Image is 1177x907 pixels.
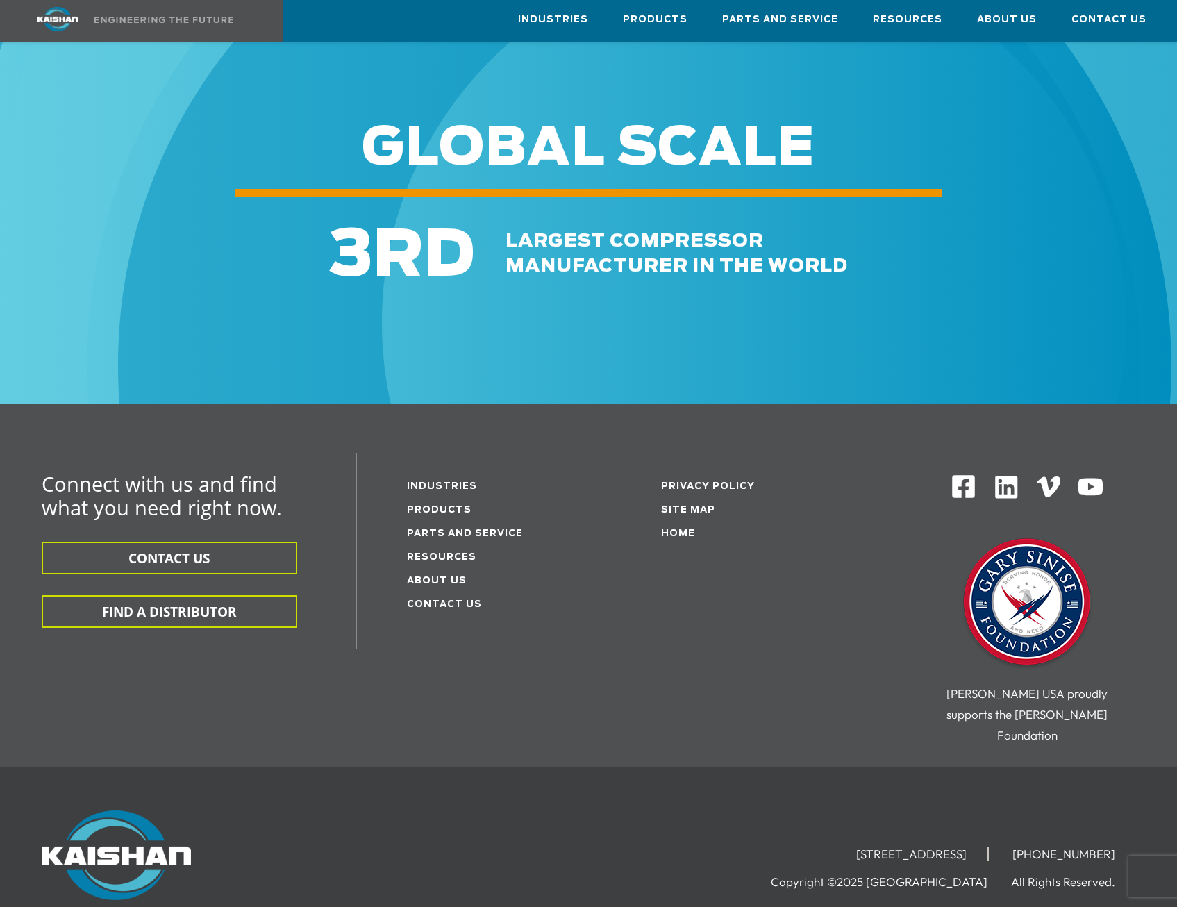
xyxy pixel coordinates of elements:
img: Kaishan [42,810,191,901]
span: About Us [977,12,1037,28]
li: All Rights Reserved. [1011,875,1136,889]
span: Contact Us [1071,12,1146,28]
button: FIND A DISTRIBUTOR [42,595,297,628]
span: Products [623,12,687,28]
span: Industries [518,12,588,28]
a: Contact Us [407,600,482,609]
img: Engineering the future [94,17,233,23]
a: Contact Us [1071,1,1146,38]
span: Parts and Service [722,12,838,28]
a: Resources [407,553,476,562]
a: Industries [518,1,588,38]
img: Gary Sinise Foundation [958,534,1096,673]
a: Products [623,1,687,38]
a: Home [661,529,695,538]
a: Products [407,506,471,515]
a: About Us [977,1,1037,38]
li: [PHONE_NUMBER] [992,847,1136,861]
a: Parts and service [407,529,523,538]
img: Linkedin [993,474,1020,501]
span: [PERSON_NAME] USA proudly supports the [PERSON_NAME] Foundation [946,686,1108,742]
span: largest compressor manufacturer in the world [506,232,848,275]
a: Privacy Policy [661,482,755,491]
a: Resources [873,1,942,38]
a: About Us [407,576,467,585]
a: Site Map [661,506,715,515]
button: CONTACT US [42,542,297,574]
a: Parts and Service [722,1,838,38]
span: Connect with us and find what you need right now. [42,470,282,521]
span: RD [373,224,475,288]
img: Facebook [951,474,976,499]
li: [STREET_ADDRESS] [835,847,989,861]
span: 3 [330,224,373,288]
img: Youtube [1077,474,1104,501]
a: Industries [407,482,477,491]
img: Vimeo [1037,476,1060,497]
span: Resources [873,12,942,28]
img: kaishan logo [6,7,110,31]
li: Copyright ©2025 [GEOGRAPHIC_DATA] [771,875,1008,889]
